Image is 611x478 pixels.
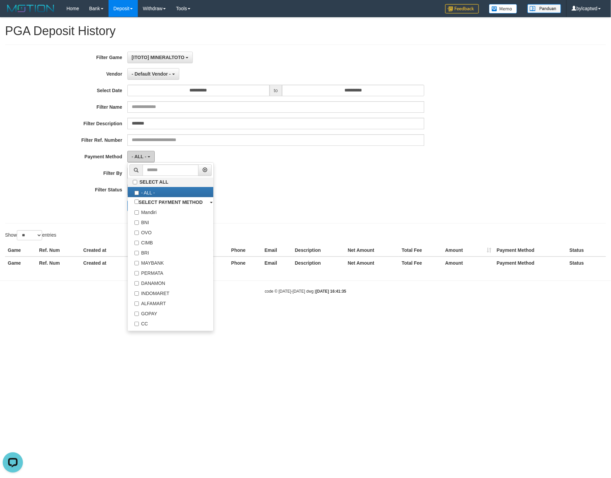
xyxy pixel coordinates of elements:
th: Game [5,244,36,257]
h1: PGA Deposit History [5,24,606,38]
img: MOTION_logo.png [5,3,56,14]
label: INDOMARET [128,288,213,298]
th: Payment Method [494,257,567,269]
label: MAYBANK [128,257,213,267]
th: Created at [81,244,141,257]
th: Amount [442,257,494,269]
input: MAYBANK [134,261,139,265]
img: Feedback.jpg [445,4,479,14]
span: [ITOTO] MINERALTOTO [132,55,185,60]
th: Total Fee [399,244,442,257]
button: [ITOTO] MINERALTOTO [127,52,193,63]
th: Total Fee [399,257,442,269]
span: to [270,85,282,96]
input: Mandiri [134,210,139,215]
th: Amount [442,244,494,257]
th: Created at [81,257,141,269]
span: - Default Vendor - [132,71,171,77]
input: CIMB [134,241,139,245]
input: CC [134,322,139,326]
button: - Default Vendor - [127,68,179,80]
select: Showentries [17,230,42,240]
label: BRI [128,247,213,257]
label: Mandiri [128,207,213,217]
th: Ref. Num [36,244,81,257]
input: BRI [134,251,139,255]
label: GOPAY [128,308,213,318]
label: CC [128,318,213,328]
button: - ALL - [127,151,155,162]
th: Net Amount [345,257,399,269]
label: BCA [128,328,213,338]
input: SELECT ALL [133,180,137,184]
label: Show entries [5,230,56,240]
a: SELECT PAYMENT METHOD [128,197,213,207]
input: INDOMARET [134,291,139,296]
th: Status [567,257,606,269]
th: Status [567,244,606,257]
small: code © [DATE]-[DATE] dwg | [265,289,346,294]
th: Game [5,257,36,269]
label: CIMB [128,237,213,247]
th: Net Amount [345,244,399,257]
input: DANAMON [134,281,139,286]
th: Phone [228,244,262,257]
input: GOPAY [134,312,139,316]
th: Description [292,257,345,269]
input: ALFAMART [134,301,139,306]
label: BNI [128,217,213,227]
label: - ALL - [128,187,213,197]
label: SELECT ALL [128,178,213,187]
label: PERMATA [128,267,213,277]
th: Phone [228,257,262,269]
label: DANAMON [128,277,213,288]
input: SELECT PAYMENT METHOD [134,200,139,204]
th: Description [292,244,345,257]
button: Open LiveChat chat widget [3,3,23,23]
input: BNI [134,220,139,225]
span: - ALL - [132,154,147,159]
img: Button%20Memo.svg [489,4,517,14]
input: - ALL - [134,191,139,195]
th: Email [262,244,292,257]
th: Email [262,257,292,269]
label: ALFAMART [128,298,213,308]
img: panduan.png [527,4,561,13]
label: OVO [128,227,213,237]
input: PERMATA [134,271,139,275]
input: OVO [134,231,139,235]
strong: [DATE] 16:41:35 [316,289,346,294]
th: Payment Method [494,244,567,257]
th: Ref. Num [36,257,81,269]
b: SELECT PAYMENT METHOD [139,200,203,205]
